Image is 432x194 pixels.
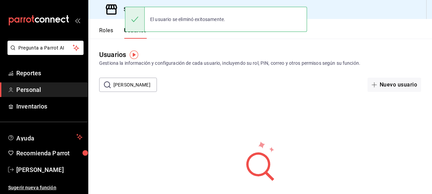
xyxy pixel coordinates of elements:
span: Sugerir nueva función [8,184,83,191]
button: Usuarios [124,27,147,39]
span: Personal [16,85,83,94]
div: Usuarios [99,50,126,60]
h3: Sucursal: Hotaru (Arcos) [118,5,185,14]
div: Gestiona la información y configuración de cada usuario, incluyendo su rol, PIN, correo y otros p... [99,60,421,67]
div: El usuario se eliminó exitosamente. [145,12,231,27]
button: Roles [99,27,113,39]
span: Recomienda Parrot [16,149,83,158]
input: Buscar usuario [113,78,157,92]
a: Pregunta a Parrot AI [5,49,84,56]
img: Tooltip marker [130,51,138,59]
button: Pregunta a Parrot AI [7,41,84,55]
span: Pregunta a Parrot AI [18,44,73,52]
div: navigation tabs [99,27,147,39]
span: Inventarios [16,102,83,111]
span: [PERSON_NAME] [16,165,83,174]
button: open_drawer_menu [75,18,80,23]
span: Reportes [16,69,83,78]
span: Ayuda [16,133,74,141]
button: Nuevo usuario [367,78,421,92]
